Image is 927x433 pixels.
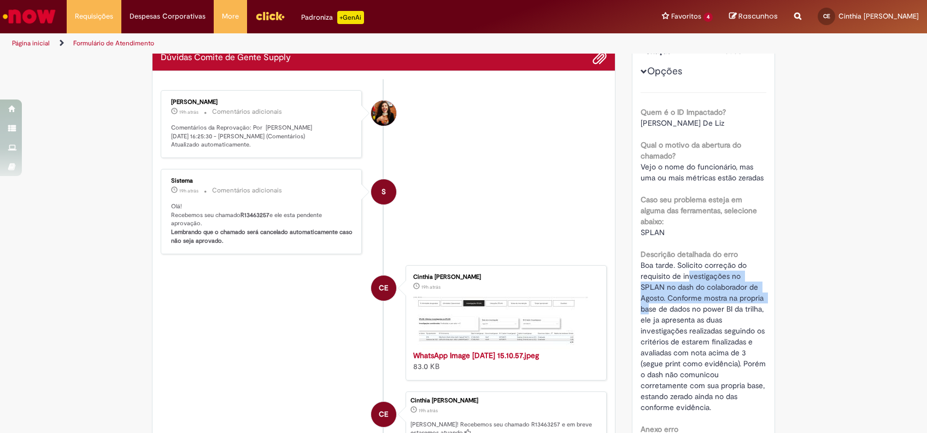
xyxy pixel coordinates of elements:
[823,13,830,20] span: CE
[179,109,198,115] time: 29/08/2025 16:25:31
[179,188,198,194] span: 19h atrás
[1,5,57,27] img: ServiceNow
[8,33,610,54] ul: Trilhas de página
[413,350,595,372] div: 83.0 KB
[419,407,438,414] time: 29/08/2025 16:02:30
[371,402,396,427] div: Cinthia Jost Evaldt
[703,13,713,22] span: 4
[371,101,396,126] div: Tayna Marcia Teixeira Ferreira
[222,11,239,22] span: More
[12,39,50,48] a: Página inicial
[212,107,282,116] small: Comentários adicionais
[130,11,206,22] span: Despesas Corporativas
[337,11,364,24] p: +GenAi
[212,186,282,195] small: Comentários adicionais
[838,11,919,21] span: Cinthia [PERSON_NAME]
[73,39,154,48] a: Formulário de Atendimento
[171,228,354,245] b: Lembrando que o chamado será cancelado automaticamente caso não seja aprovado.
[413,274,595,280] div: Cinthia [PERSON_NAME]
[379,401,388,428] span: CE
[641,249,738,259] b: Descrição detalhada do erro
[729,11,778,22] a: Rascunhos
[592,51,607,65] button: Adicionar anexos
[671,11,701,22] span: Favoritos
[712,46,741,56] time: 29/08/2025 16:02:30
[419,407,438,414] span: 19h atrás
[641,162,764,183] span: Vejo o nome do funcionário, mas uma ou mais métricas estão zeradas
[371,179,396,204] div: System
[171,99,353,106] div: [PERSON_NAME]
[240,211,269,219] b: R13463257
[641,118,724,128] span: [PERSON_NAME] De Liz
[641,260,768,412] span: Boa tarde. Solicito correção do requisito de investigações no SPLAN no dash do colaborador de Ago...
[161,53,291,63] h2: Dúvidas Comite de Gente Supply Histórico de tíquete
[413,350,539,360] a: WhatsApp Image [DATE] 15.10.57.jpeg
[179,188,198,194] time: 29/08/2025 16:02:45
[641,140,741,161] b: Qual o motivo da abertura do chamado?
[712,46,741,56] span: 19h atrás
[641,107,726,117] b: Quem é o ID Impactado?
[75,11,113,22] span: Requisições
[738,11,778,21] span: Rascunhos
[379,275,388,301] span: CE
[641,195,757,226] b: Caso seu problema esteja em alguma das ferramentas, selecione abaixo:
[301,11,364,24] div: Padroniza
[371,276,396,301] div: Cinthia Jost Evaldt
[421,284,441,290] span: 19h atrás
[410,397,601,404] div: Cinthia [PERSON_NAME]
[641,227,665,237] span: SPLAN
[171,178,353,184] div: Sistema
[179,109,198,115] span: 19h atrás
[171,202,353,245] p: Olá! Recebemos seu chamado e ele esta pendente aprovação.
[255,8,285,24] img: click_logo_yellow_360x200.png
[171,124,353,149] p: Comentários da Reprovação: Por [PERSON_NAME] [DATE] 16:25:30 - [PERSON_NAME] (Comentários) Atuali...
[382,179,386,205] span: S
